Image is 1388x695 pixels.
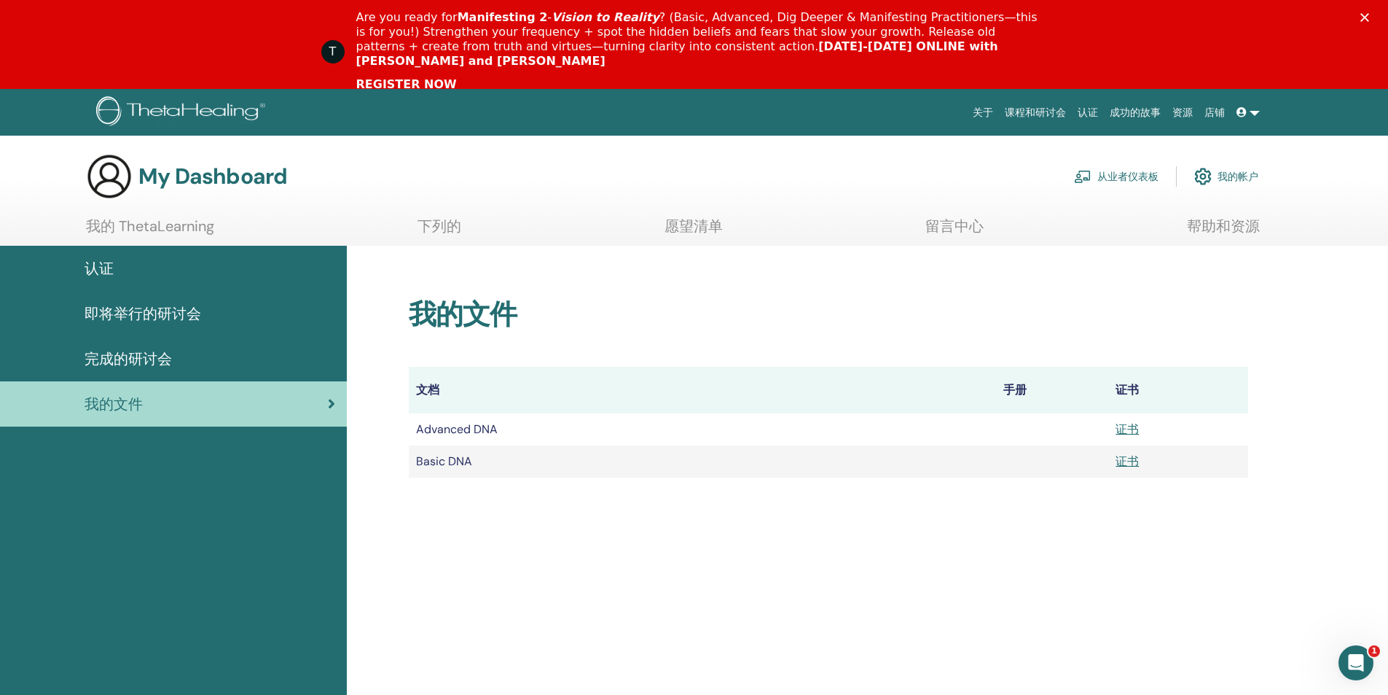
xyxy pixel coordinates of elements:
[409,298,1248,332] h2: 我的文件
[458,10,548,24] b: Manifesting 2
[1187,217,1260,246] a: 帮助和资源
[409,413,996,446] td: Advanced DNA
[1074,170,1091,183] img: chalkboard-teacher.svg
[1167,99,1199,126] a: 资源
[85,393,143,415] span: 我的文件
[1108,367,1247,413] th: 证书
[321,40,345,63] div: Profile image for ThetaHealing
[1116,454,1139,469] a: 证书
[409,367,996,413] th: 文档
[552,10,659,24] i: Vision to Reality
[1360,13,1375,22] div: Close
[96,96,270,129] img: logo.png
[1072,99,1104,126] a: 认证
[999,99,1072,126] a: 课程和研讨会
[1368,645,1380,657] span: 1
[356,77,457,93] a: REGISTER NOW
[664,217,723,246] a: 愿望清单
[1338,645,1373,680] iframe: Intercom live chat
[409,446,996,478] td: Basic DNA
[925,217,984,246] a: 留言中心
[85,303,201,325] span: 即将举行的研讨会
[86,217,214,246] a: 我的 ThetaLearning
[967,99,999,126] a: 关于
[356,10,1044,69] div: Are you ready for - ? (Basic, Advanced, Dig Deeper & Manifesting Practitioners—this is for you!) ...
[1194,160,1258,193] a: 我的帐户
[85,348,172,370] span: 完成的研讨会
[1194,164,1212,189] img: cog.svg
[996,367,1108,413] th: 手册
[86,153,133,200] img: generic-user-icon.jpg
[417,217,461,246] a: 下列的
[1074,160,1158,193] a: 从业者仪表板
[1116,422,1139,437] a: 证书
[138,163,287,190] h3: My Dashboard
[85,257,114,279] span: 认证
[1199,99,1231,126] a: 店铺
[356,39,998,68] b: [DATE]-[DATE] ONLINE with [PERSON_NAME] and [PERSON_NAME]
[1104,99,1167,126] a: 成功的故事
